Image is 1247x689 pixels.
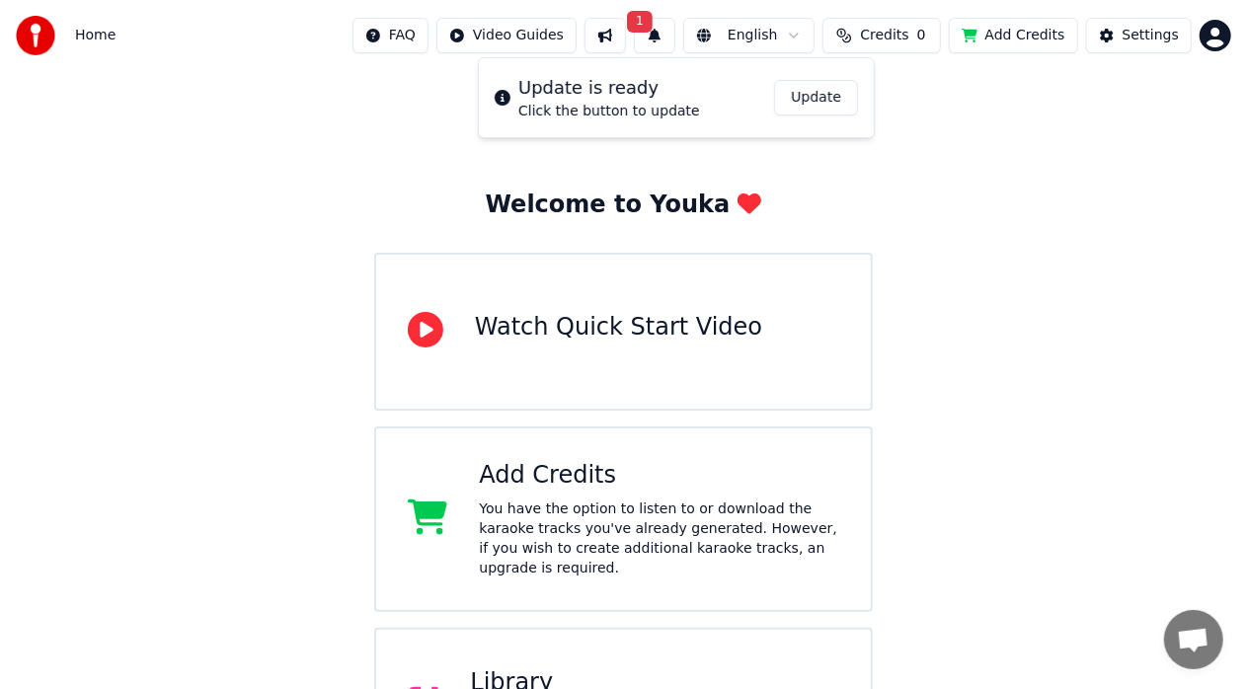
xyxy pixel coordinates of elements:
[774,80,858,115] button: Update
[1086,18,1192,53] button: Settings
[75,26,116,45] nav: breadcrumb
[822,18,941,53] button: Credits0
[949,18,1078,53] button: Add Credits
[479,499,839,578] div: You have the option to listen to or download the karaoke tracks you've already generated. However...
[479,460,839,492] div: Add Credits
[860,26,908,45] span: Credits
[352,18,429,53] button: FAQ
[518,74,700,102] div: Update is ready
[486,190,762,221] div: Welcome to Youka
[518,102,700,121] div: Click the button to update
[1123,26,1179,45] div: Settings
[16,16,55,55] img: youka
[1164,610,1223,669] a: Open chat
[436,18,577,53] button: Video Guides
[627,11,653,33] span: 1
[75,26,116,45] span: Home
[634,18,675,53] button: 1
[475,312,762,344] div: Watch Quick Start Video
[917,26,926,45] span: 0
